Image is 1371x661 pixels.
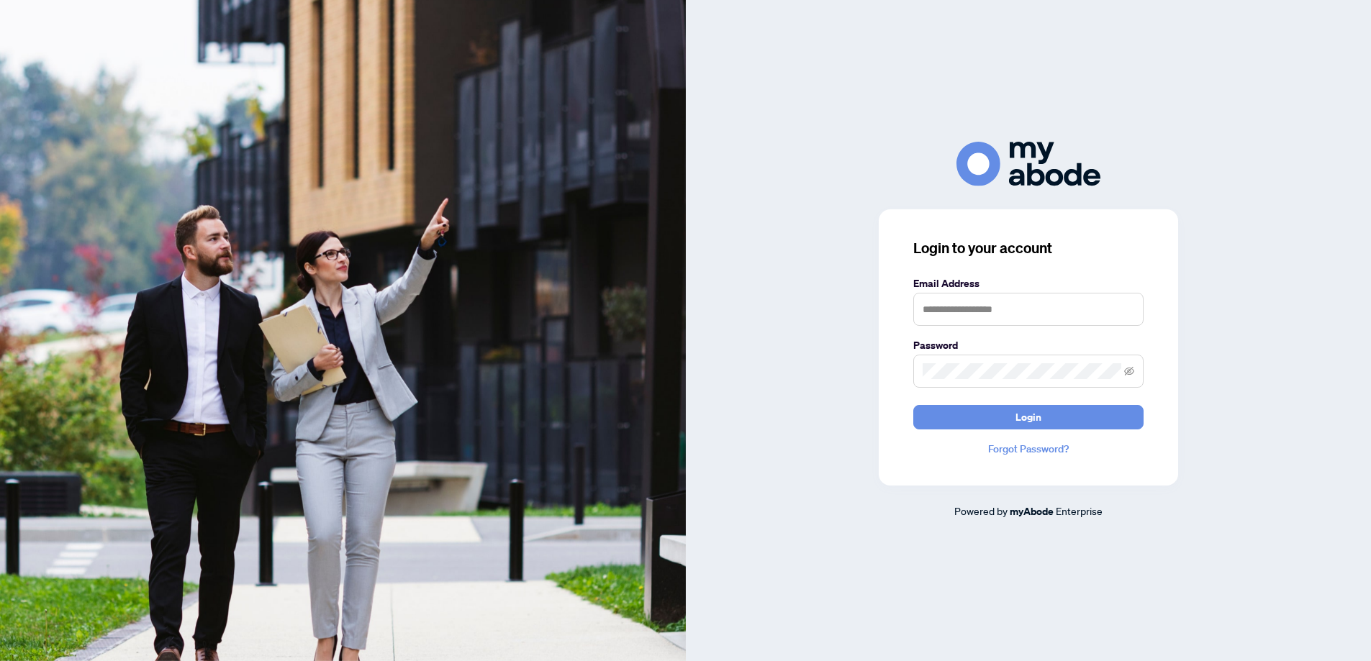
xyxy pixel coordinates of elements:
[1015,406,1041,429] span: Login
[1124,366,1134,376] span: eye-invisible
[913,337,1144,353] label: Password
[913,238,1144,258] h3: Login to your account
[913,405,1144,429] button: Login
[1010,503,1054,519] a: myAbode
[1056,504,1103,517] span: Enterprise
[913,441,1144,457] a: Forgot Password?
[956,142,1100,186] img: ma-logo
[913,275,1144,291] label: Email Address
[954,504,1008,517] span: Powered by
